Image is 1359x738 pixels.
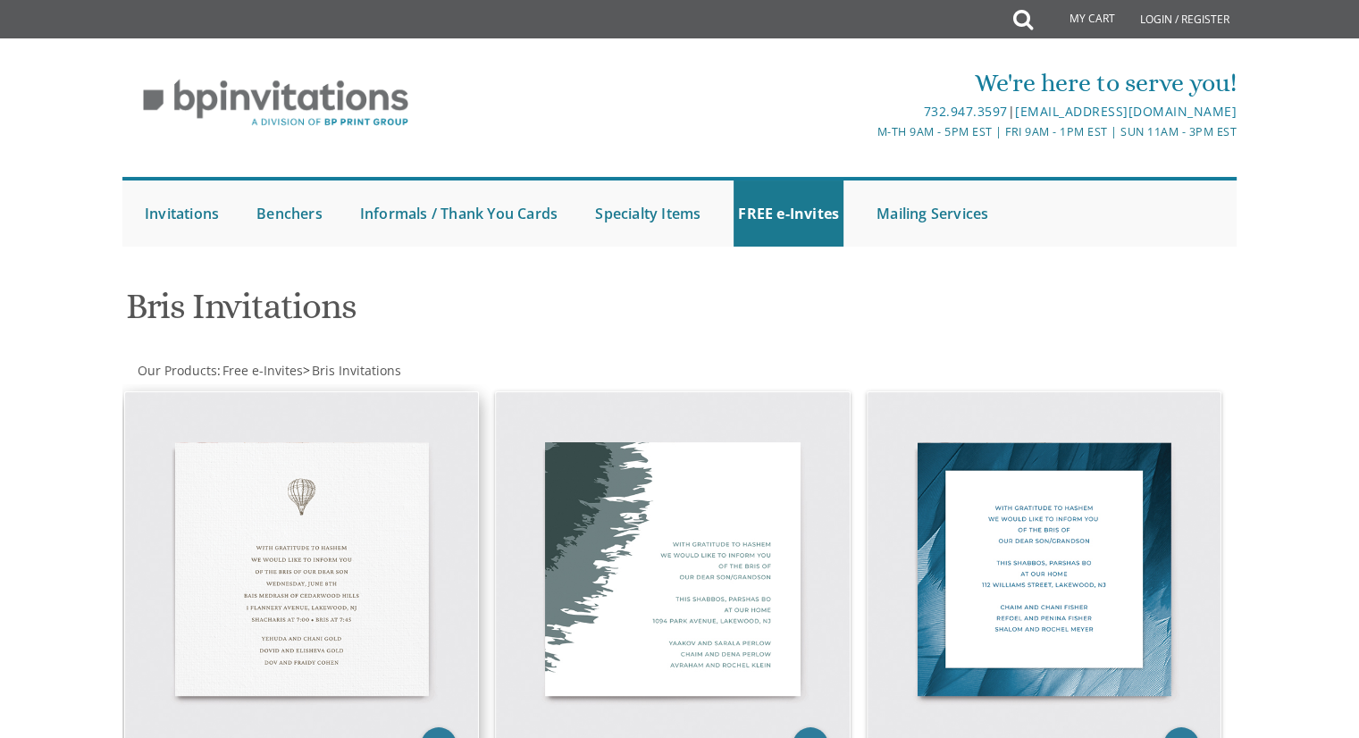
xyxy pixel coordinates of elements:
[140,180,223,247] a: Invitations
[495,65,1237,101] div: We're here to serve you!
[122,66,429,140] img: BP Invitation Loft
[591,180,705,247] a: Specialty Items
[312,362,401,379] span: Bris Invitations
[923,103,1007,120] a: 732.947.3597
[1031,2,1128,38] a: My Cart
[222,362,303,379] span: Free e-Invites
[495,101,1237,122] div: |
[310,362,401,379] a: Bris Invitations
[303,362,401,379] span: >
[221,362,303,379] a: Free e-Invites
[356,180,562,247] a: Informals / Thank You Cards
[872,180,993,247] a: Mailing Services
[126,287,855,340] h1: Bris Invitations
[122,362,680,380] div: :
[1015,103,1237,120] a: [EMAIL_ADDRESS][DOMAIN_NAME]
[734,180,843,247] a: FREE e-Invites
[136,362,217,379] a: Our Products
[495,122,1237,141] div: M-Th 9am - 5pm EST | Fri 9am - 1pm EST | Sun 11am - 3pm EST
[252,180,327,247] a: Benchers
